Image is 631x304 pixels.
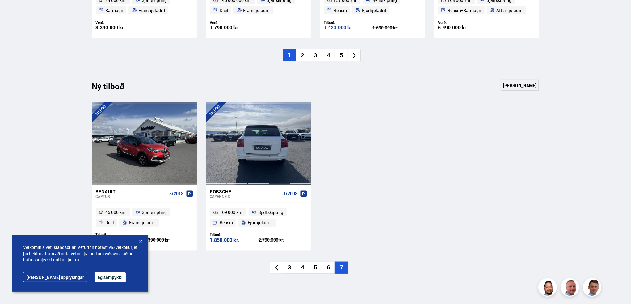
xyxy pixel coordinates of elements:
span: Framhjóladrif [243,7,270,14]
a: Renault Captur 5/2018 45 000 km. Sjálfskipting Dísil Framhjóladrif Tilboð: 2.270.000 kr. 2.390.00... [92,185,197,251]
div: 1.850.000 kr. [210,238,259,243]
div: Ný tilboð [92,82,135,95]
div: Captur [96,194,167,199]
div: 3.390.000 kr. [96,25,145,30]
div: Renault [96,189,167,194]
img: siFngHWaQ9KaOqBr.png [562,279,580,298]
span: Framhjóladrif [138,7,165,14]
span: Bensín+Rafmagn [448,7,482,14]
div: 1.690.000 kr. [372,26,421,30]
div: Verð: [210,20,259,25]
div: Tilboð: [324,20,372,25]
div: 6.490.000 kr. [438,25,487,30]
div: 2.390.000 kr. [144,238,193,242]
li: 5 [335,49,348,61]
li: 5 [309,262,322,274]
span: Sjálfskipting [259,209,284,216]
span: Fjórhjóladrif [362,7,386,14]
button: Open LiveChat chat widget [5,2,23,21]
span: 1/2008 [283,191,297,196]
span: Bensín [334,7,347,14]
li: 4 [296,262,309,274]
span: Afturhjóladrif [496,7,523,14]
li: 7 [335,262,348,274]
div: Tilboð: [210,232,259,237]
span: Framhjóladrif [129,219,156,226]
li: 4 [322,49,335,61]
button: Ég samþykki [95,272,126,282]
li: 3 [309,49,322,61]
span: 45 000 km. [105,209,127,216]
div: Verð: [96,20,145,25]
span: Sjálfskipting [142,209,167,216]
span: 169 000 km. [220,209,243,216]
span: Dísil [105,219,114,226]
span: Velkomin á vef Íslandsbílar. Vefurinn notast við vefkökur, ef þú heldur áfram að nota vefinn þá h... [23,244,137,263]
a: [PERSON_NAME] upplýsingar [23,272,87,282]
div: Verð: [438,20,487,25]
img: nhp88E3Fdnt1Opn2.png [539,279,558,298]
span: Fjórhjóladrif [248,219,272,226]
div: 1.420.000 kr. [324,25,372,30]
li: 2 [296,49,309,61]
div: 1.790.000 kr. [210,25,259,30]
span: Bensín [220,219,233,226]
li: 6 [322,262,335,274]
div: Tilboð: [96,232,145,237]
div: 2.790.000 kr. [259,238,307,242]
li: 1 [283,49,296,61]
li: 3 [283,262,296,274]
div: Cayenne S [210,194,281,199]
a: Porsche Cayenne S 1/2008 169 000 km. Sjálfskipting Bensín Fjórhjóladrif Tilboð: 1.850.000 kr. 2.7... [206,185,311,251]
span: Dísil [220,7,228,14]
img: FbJEzSuNWCJXmdc-.webp [584,279,602,298]
a: [PERSON_NAME] [501,80,539,91]
span: 5/2018 [169,191,183,196]
div: Porsche [210,189,281,194]
span: Rafmagn [105,7,123,14]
